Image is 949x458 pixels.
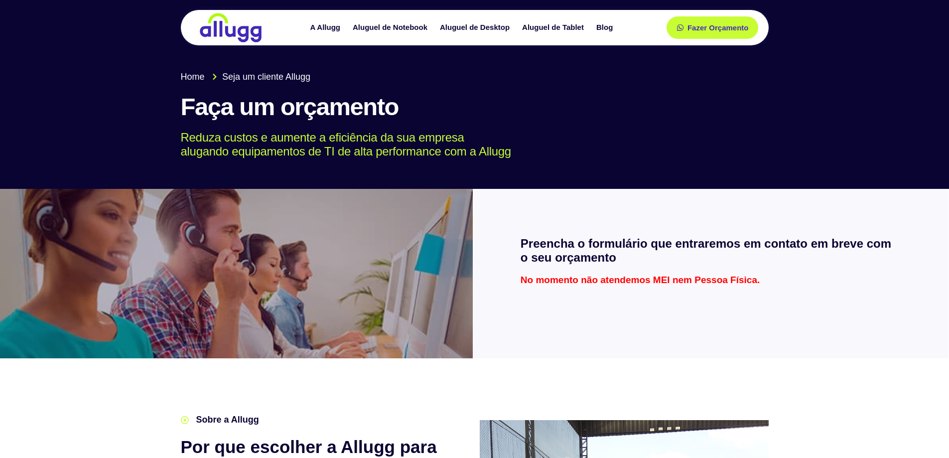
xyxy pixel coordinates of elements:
a: Aluguel de Desktop [435,19,517,36]
a: A Allugg [305,19,348,36]
p: No momento não atendemos MEI nem Pessoa Física. [521,275,901,285]
a: Aluguel de Tablet [517,19,591,36]
h2: Preencha o formulário que entraremos em contato em breve com o seu orçamento [521,237,901,266]
img: locação de TI é Allugg [198,12,263,43]
a: Aluguel de Notebook [348,19,435,36]
h1: Faça um orçamento [181,94,769,121]
a: Fazer Orçamento [667,16,759,39]
span: Seja um cliente Allugg [220,70,310,84]
p: Reduza custos e aumente a eficiência da sua empresa alugando equipamentos de TI de alta performan... [181,131,754,159]
a: Blog [591,19,620,36]
span: Fazer Orçamento [687,24,749,31]
span: Home [181,70,205,84]
span: Sobre a Allugg [194,413,259,427]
